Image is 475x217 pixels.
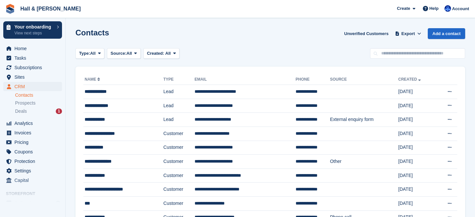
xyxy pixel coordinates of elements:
h1: Contacts [75,28,109,37]
a: menu [3,128,62,137]
img: stora-icon-8386f47178a22dfd0bd8f6a31ec36ba5ce8667c1dd55bd0f319d3a0aa187defe.svg [5,4,15,14]
a: menu [3,147,62,156]
a: menu [3,138,62,147]
a: menu [3,82,62,91]
td: [DATE] [398,141,436,155]
span: Pricing [14,138,54,147]
span: Create [397,5,410,12]
a: menu [3,53,62,63]
span: Protection [14,157,54,166]
a: Unverified Customers [341,28,391,39]
td: [DATE] [398,168,436,183]
td: Customer [163,141,195,155]
a: Add a contact [428,28,465,39]
button: Source: All [107,48,141,59]
a: menu [3,199,62,208]
a: Prospects [15,100,62,107]
td: Other [330,155,398,169]
img: Claire Banham [444,5,451,12]
span: Sites [14,72,54,82]
button: Created: All [143,48,179,59]
a: menu [3,119,62,128]
span: Subscriptions [14,63,54,72]
a: Contacts [15,92,62,98]
a: menu [3,44,62,53]
td: Customer [163,127,195,141]
span: Analytics [14,119,54,128]
div: 1 [56,108,62,114]
span: Account [452,6,469,12]
td: Customer [163,168,195,183]
span: CRM [14,82,54,91]
a: menu [3,166,62,175]
button: Type: All [75,48,104,59]
td: Customer [163,196,195,210]
th: Phone [296,74,330,85]
span: Source: [111,50,126,57]
a: Created [398,77,422,82]
a: menu [3,176,62,185]
span: Invoices [14,128,54,137]
td: Customer [163,183,195,197]
td: Lead [163,113,195,127]
span: Prospects [15,100,35,106]
span: Home [14,44,54,53]
td: Lead [163,99,195,113]
span: All [127,50,132,57]
span: Coupons [14,147,54,156]
td: [DATE] [398,155,436,169]
td: [DATE] [398,99,436,113]
td: [DATE] [398,196,436,210]
span: Settings [14,166,54,175]
button: Export [394,28,423,39]
td: Customer [163,155,195,169]
p: Your onboarding [14,25,53,29]
span: Deals [15,108,27,114]
span: Tasks [14,53,54,63]
span: Capital [14,176,54,185]
a: Deals 1 [15,108,62,115]
td: External enquiry form [330,113,398,127]
td: [DATE] [398,85,436,99]
span: Online Store [14,199,54,208]
a: Your onboarding View next steps [3,21,62,39]
td: [DATE] [398,127,436,141]
span: Export [402,30,415,37]
p: View next steps [14,30,53,36]
a: Preview store [54,199,62,207]
td: [DATE] [398,113,436,127]
span: Help [429,5,439,12]
th: Type [163,74,195,85]
a: menu [3,63,62,72]
span: Type: [79,50,90,57]
td: Lead [163,85,195,99]
a: Hall & [PERSON_NAME] [18,3,83,14]
td: [DATE] [398,183,436,197]
a: menu [3,72,62,82]
span: Storefront [6,190,65,197]
a: menu [3,157,62,166]
th: Email [195,74,296,85]
th: Source [330,74,398,85]
span: All [90,50,96,57]
a: Name [85,77,101,82]
span: Created: [147,51,164,56]
span: All [165,51,171,56]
